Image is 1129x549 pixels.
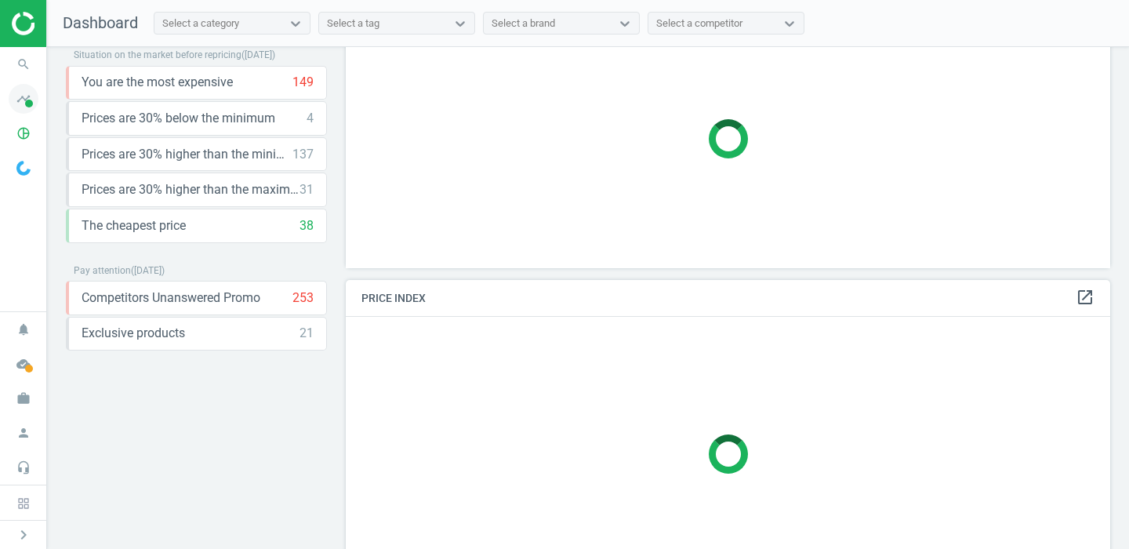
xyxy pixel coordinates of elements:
i: chevron_right [14,525,33,544]
span: Situation on the market before repricing [74,49,241,60]
span: Competitors Unanswered Promo [82,289,260,307]
span: Dashboard [63,13,138,32]
div: 38 [299,217,314,235]
div: 31 [299,181,314,198]
div: 137 [292,146,314,163]
span: ( [DATE] ) [241,49,275,60]
span: Prices are 30% higher than the minimum [82,146,292,163]
i: work [9,384,38,413]
span: Prices are 30% below the minimum [82,110,275,127]
div: 149 [292,74,314,91]
span: Prices are 30% higher than the maximal [82,181,299,198]
span: ( [DATE] ) [131,265,165,276]
i: notifications [9,314,38,344]
i: open_in_new [1076,288,1095,307]
img: ajHJNr6hYgQAAAAASUVORK5CYII= [12,12,123,35]
div: Select a brand [492,16,555,31]
i: headset_mic [9,453,38,482]
i: search [9,49,38,79]
span: Exclusive products [82,325,185,342]
span: The cheapest price [82,217,186,235]
div: Select a competitor [656,16,742,31]
a: open_in_new [1076,288,1095,308]
div: 253 [292,289,314,307]
i: timeline [9,84,38,114]
div: Select a tag [327,16,379,31]
span: You are the most expensive [82,74,233,91]
span: Pay attention [74,265,131,276]
i: pie_chart_outlined [9,118,38,148]
i: cloud_done [9,349,38,379]
i: person [9,418,38,448]
div: Select a category [162,16,239,31]
h4: Price Index [346,280,1110,317]
div: 21 [299,325,314,342]
div: 4 [307,110,314,127]
button: chevron_right [4,525,43,545]
img: wGWNvw8QSZomAAAAABJRU5ErkJggg== [16,161,31,176]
